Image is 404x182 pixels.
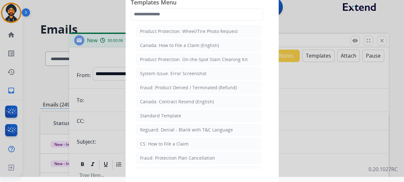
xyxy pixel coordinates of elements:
div: Canada: Contract Resend (English) [140,99,214,105]
div: Standard Template [140,113,181,119]
div: Fraud: Product Denied / Terminated (Refund) [140,84,237,91]
div: Product Protection: Wheel/Tire Photo Request [140,28,238,35]
div: Reguard: Denial - Blank with T&C Language [140,127,233,133]
div: Product Protection: On-the-Spot Stain Cleaning Kit [140,56,248,63]
div: Canada: How to File a Claim (English) [140,42,219,49]
div: Fraud: Protection Plan Cancellation [140,155,215,161]
div: CS: How to File a Claim [140,141,189,147]
div: System Issue: Error Screenshot [140,70,206,77]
